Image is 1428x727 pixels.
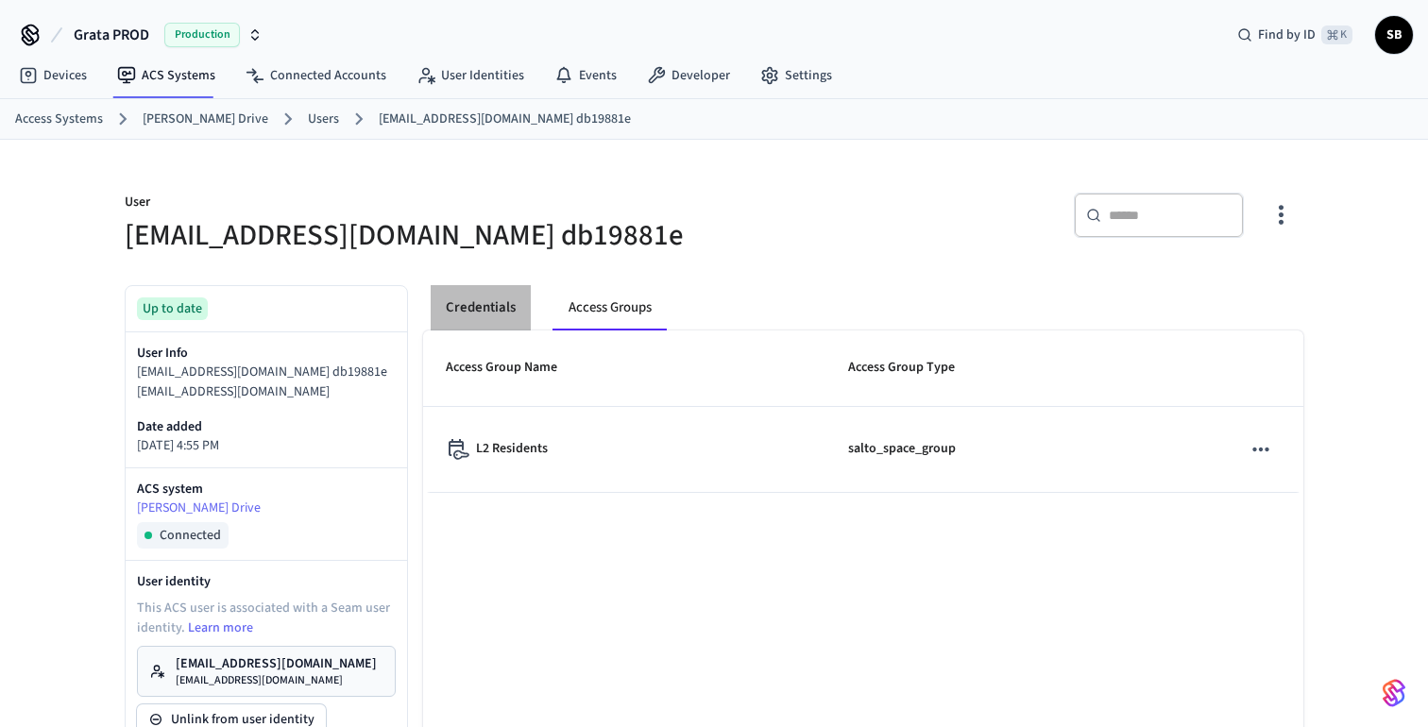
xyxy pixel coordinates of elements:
[143,110,268,129] a: [PERSON_NAME] Drive
[423,330,1303,493] table: sticky table
[4,59,102,93] a: Devices
[137,363,396,382] p: [EMAIL_ADDRESS][DOMAIN_NAME] db19881e
[137,572,396,591] p: User identity
[176,673,377,688] p: [EMAIL_ADDRESS][DOMAIN_NAME]
[1258,25,1316,44] span: Find by ID
[137,646,396,697] a: [EMAIL_ADDRESS][DOMAIN_NAME][EMAIL_ADDRESS][DOMAIN_NAME]
[125,216,703,255] h5: [EMAIL_ADDRESS][DOMAIN_NAME] db19881e
[160,526,221,545] span: Connected
[379,110,631,129] a: [EMAIL_ADDRESS][DOMAIN_NAME] db19881e
[102,59,230,93] a: ACS Systems
[848,353,979,382] span: Access Group Type
[1321,25,1352,44] span: ⌘ K
[137,480,396,499] p: ACS system
[1222,18,1368,52] div: Find by ID⌘ K
[308,110,339,129] a: Users
[230,59,401,93] a: Connected Accounts
[553,285,667,330] button: Access Groups
[431,285,531,330] button: Credentials
[1377,18,1411,52] span: SB
[848,439,956,459] p: salto_space_group
[476,439,548,459] p: L2 Residents
[164,23,240,47] span: Production
[1375,16,1413,54] button: SB
[15,110,103,129] a: Access Systems
[745,59,847,93] a: Settings
[137,417,396,436] p: Date added
[446,353,582,382] span: Access Group Name
[188,618,253,637] a: Learn more
[74,24,149,46] span: Grata PROD
[125,193,703,216] p: User
[137,436,396,456] p: [DATE] 4:55 PM
[137,382,396,402] p: [EMAIL_ADDRESS][DOMAIN_NAME]
[539,59,632,93] a: Events
[1383,678,1405,708] img: SeamLogoGradient.69752ec5.svg
[137,297,208,320] div: Up to date
[137,599,396,638] p: This ACS user is associated with a Seam user identity.
[632,59,745,93] a: Developer
[401,59,539,93] a: User Identities
[137,499,396,518] a: [PERSON_NAME] Drive
[137,344,396,363] p: User Info
[176,654,377,673] p: [EMAIL_ADDRESS][DOMAIN_NAME]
